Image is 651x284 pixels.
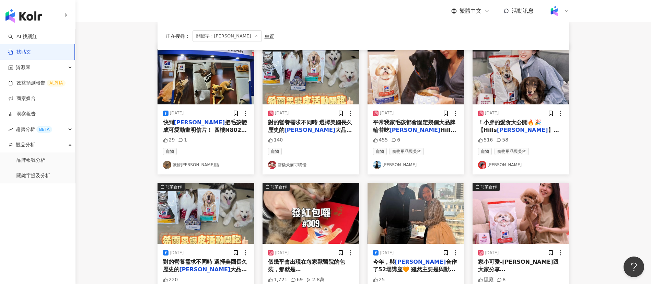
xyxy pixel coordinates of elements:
div: 58 [496,137,508,144]
a: searchAI 找網紅 [8,33,37,40]
span: 寵物 [268,148,282,155]
img: post-image [473,183,569,244]
span: 關鍵字：[PERSON_NAME] [193,30,262,42]
div: 455 [373,137,388,144]
span: 】 [548,127,559,133]
span: 對的營養需求不同時 選擇美國長久歷史的 [163,259,247,273]
a: KOL Avatar[PERSON_NAME] [373,161,459,169]
span: 寵物 [163,148,177,155]
mark: [PERSON_NAME] [497,127,548,133]
div: 6 [391,137,400,144]
div: 516 [478,137,493,144]
div: 1 [178,137,187,144]
span: 個幾乎會出現在每家獸醫院的包裝，那就是『 [268,259,345,281]
span: 競品分析 [16,137,35,152]
mark: [PERSON_NAME] [390,127,441,133]
div: 8 [497,276,506,283]
div: 69 [291,276,303,283]
span: 對的營養需求不同時 選擇美國長久歷史的 [268,119,352,133]
div: [DATE] [275,110,289,116]
div: [DATE] [275,250,289,256]
img: KOL Avatar [478,161,486,169]
img: post-image [368,43,464,104]
span: 寵物 [478,148,492,155]
span: 正在搜尋 ： [166,33,190,39]
span: 活動訊息 [512,8,534,14]
img: Kolr%20app%20icon%20%281%29.png [548,4,561,18]
img: KOL Avatar [373,161,381,169]
mark: [PERSON_NAME] [395,259,446,265]
span: ！小胖的愛食大公開🔥🎉【Hills [478,119,541,133]
div: 25 [373,276,385,283]
a: 洞察報告 [8,111,36,117]
img: KOL Avatar [163,161,171,169]
img: post-image [263,43,359,104]
span: 今年，與 [373,259,395,265]
img: KOL Avatar [268,161,276,169]
iframe: Help Scout Beacon - Open [624,257,644,277]
div: 商業合作 [480,183,497,190]
div: BETA [36,126,52,133]
span: 快到 [163,119,174,126]
div: 220 [163,276,178,283]
button: 商業合作 [263,183,359,244]
span: 資源庫 [16,60,30,75]
a: KOL Avatar雪橇犬麥可噗優 [268,161,354,169]
a: 找貼文 [8,49,31,56]
button: 商業合作 [263,43,359,104]
img: post-image [158,43,254,104]
a: 關鍵字提及分析 [16,172,50,179]
div: [DATE] [485,110,499,116]
mark: [PERSON_NAME] [284,127,336,133]
button: 商業合作 [368,43,464,104]
a: KOL Avatar獸醫[PERSON_NAME]話 [163,161,249,169]
button: 商業合作 [158,183,254,244]
div: [DATE] [380,250,394,256]
button: 商業合作 [473,183,569,244]
span: 平常我家毛孩都會固定幾個大品牌輪替吃 [373,119,455,133]
mark: [PERSON_NAME] [174,119,225,126]
a: 品牌帳號分析 [16,157,45,164]
div: 29 [163,137,175,144]
div: 2.8萬 [306,276,324,283]
a: KOL Avatar[PERSON_NAME] [478,161,564,169]
span: 寵物用品與美容 [495,148,529,155]
a: 效益預測報告ALPHA [8,80,66,87]
div: 1,721 [268,276,288,283]
div: 140 [268,137,283,144]
mark: [PERSON_NAME] [179,266,231,273]
img: post-image [473,43,569,104]
button: 商業合作 [473,43,569,104]
span: 寵物 [373,148,387,155]
div: [DATE] [485,250,499,256]
span: 把毛孩變成可愛動畫明信片！ 四樓N802攤位 #寵物展 # [163,119,247,141]
div: [DATE] [170,110,184,116]
a: 商案媒合 [8,95,36,102]
span: 趨勢分析 [16,122,52,137]
div: [DATE] [380,110,394,116]
span: rise [8,127,13,132]
div: [DATE] [170,250,184,256]
div: 商業合作 [270,183,287,190]
span: 寵物用品與美容 [390,148,424,155]
div: 重置 [265,33,274,39]
img: post-image [263,183,359,244]
img: post-image [158,183,254,244]
div: 商業合作 [165,183,182,190]
img: post-image [368,183,464,244]
img: logo [5,9,42,23]
span: 繁體中文 [460,7,481,15]
div: 隱藏 [478,276,493,283]
span: 家小可愛-[PERSON_NAME]跟大家分享 【Hills [478,259,559,281]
